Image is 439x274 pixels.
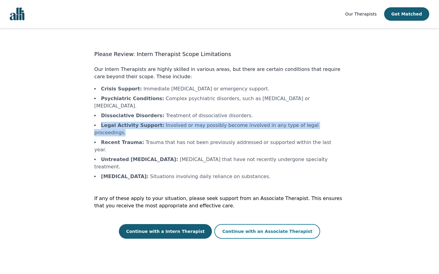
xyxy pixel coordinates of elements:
h3: Please Review: Intern Therapist Scope Limitations [94,50,344,58]
a: Our Therapists [345,10,377,18]
button: Continue with a Intern Therapist [119,224,212,239]
button: Get Matched [384,7,429,21]
li: [MEDICAL_DATA] that have not recently undergone specialty treatment. [94,156,344,170]
button: Continue with an Associate Therapist [214,224,320,239]
p: Our Intern Therapists are highly skilled in various areas, but there are certain conditions that ... [94,66,344,80]
li: Trauma that has not been previously addressed or supported within the last year. [94,139,344,153]
b: [MEDICAL_DATA] : [101,174,148,179]
img: alli logo [10,8,24,20]
b: Untreated [MEDICAL_DATA] : [101,156,178,162]
li: Situations involving daily reliance on substances. [94,173,344,180]
b: Dissociative Disorders : [101,113,164,118]
span: Our Therapists [345,12,377,16]
p: If any of these apply to your situation, please seek support from an Associate Therapist. This en... [94,195,344,209]
b: Psychiatric Conditions : [101,96,164,101]
b: Recent Trauma : [101,139,144,145]
b: Legal Activity Support : [101,122,164,128]
b: Crisis Support : [101,86,142,92]
li: Immediate [MEDICAL_DATA] or emergency support. [94,85,344,93]
li: Treatment of dissociative disorders. [94,112,344,119]
li: Involved or may possibly become involved in any type of legal proceedings. [94,122,344,136]
li: Complex psychiatric disorders, such as [MEDICAL_DATA] or [MEDICAL_DATA]. [94,95,344,110]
